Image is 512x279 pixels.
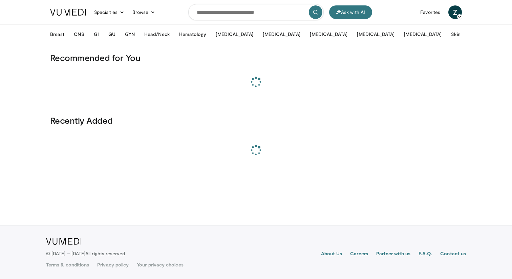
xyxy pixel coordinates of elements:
[447,27,464,41] button: Skin
[448,5,462,19] a: Z
[104,27,120,41] button: GU
[353,27,399,41] button: [MEDICAL_DATA]
[50,9,86,16] img: VuMedi Logo
[321,250,342,258] a: About Us
[46,238,82,245] img: VuMedi Logo
[128,5,159,19] a: Browse
[90,5,128,19] a: Specialties
[137,261,183,268] a: Your privacy choices
[90,27,103,41] button: GI
[140,27,174,41] button: Head/Neck
[121,27,139,41] button: GYN
[50,52,462,63] h3: Recommended for You
[188,4,324,20] input: Search topics, interventions
[440,250,466,258] a: Contact us
[416,5,444,19] a: Favorites
[329,5,372,19] button: Ask with AI
[306,27,351,41] button: [MEDICAL_DATA]
[50,115,462,126] h3: Recently Added
[97,261,129,268] a: Privacy policy
[259,27,304,41] button: [MEDICAL_DATA]
[419,250,432,258] a: F.A.Q.
[175,27,211,41] button: Hematology
[212,27,257,41] button: [MEDICAL_DATA]
[85,251,125,256] span: All rights reserved
[46,250,125,257] p: © [DATE] – [DATE]
[400,27,446,41] button: [MEDICAL_DATA]
[46,27,68,41] button: Breast
[350,250,368,258] a: Careers
[46,261,89,268] a: Terms & conditions
[376,250,410,258] a: Partner with us
[70,27,88,41] button: CNS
